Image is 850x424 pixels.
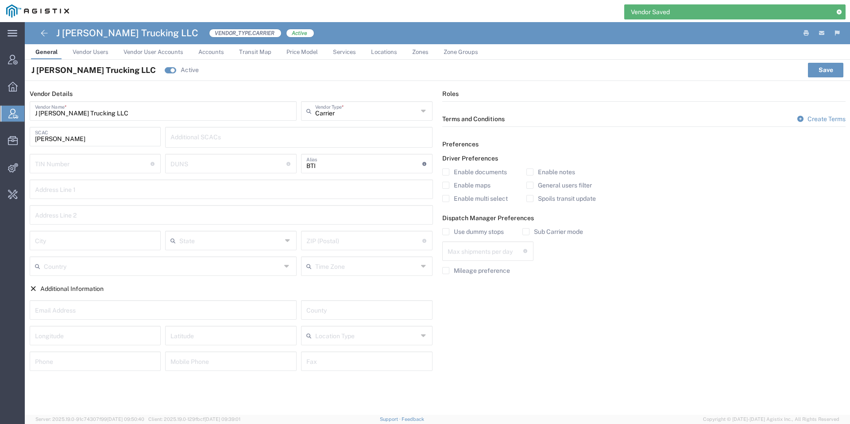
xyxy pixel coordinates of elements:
h5: Driver Preferences [442,155,846,162]
span: Client: 2025.19.0-129fbcf [148,416,240,422]
a: Hide Additional Information [30,285,104,292]
span: Services [333,49,356,55]
h4: J [PERSON_NAME] Trucking LLC [56,22,198,44]
span: Server: 2025.19.0-91c74307f99 [35,416,144,422]
button: Save [808,63,843,77]
h5: Roles [442,90,846,98]
label: Active [181,65,199,75]
label: Enable maps [442,182,491,189]
h5: Dispatch Manager Preferences [442,214,846,222]
span: [DATE] 09:50:40 [107,416,144,422]
span: Create Terms [807,115,846,122]
span: J [PERSON_NAME] Trucking LLC [31,64,156,76]
a: Feedback [402,416,424,422]
span: Transit Map [239,49,271,55]
span: Copyright © [DATE]-[DATE] Agistix Inc., All Rights Reserved [703,416,839,423]
img: logo [6,4,69,18]
span: [DATE] 09:39:01 [205,416,240,422]
span: Vendor Users [73,49,108,55]
span: Zone Groups [444,49,478,55]
label: Spoils transit update [526,195,596,202]
h5: Terms and Conditions [442,115,846,123]
h5: Vendor Details [30,90,433,98]
label: Sub Carrier mode [522,228,583,235]
label: Enable multi select [442,195,508,202]
label: Use dummy stops [442,228,504,235]
span: Active [286,29,314,38]
span: General [35,49,58,55]
span: Locations [371,49,397,55]
span: Zones [412,49,429,55]
label: Mileage preference [442,267,510,274]
h5: Preferences [442,140,846,149]
label: Enable documents [442,168,507,176]
span: Accounts [198,49,224,55]
span: Vendor Saved [631,8,670,17]
span: Vendor User Accounts [124,49,183,55]
label: General users filter [526,182,592,189]
span: VENDOR_TYPE.CARRIER [209,29,282,38]
span: Price Model [286,49,318,55]
a: Support [380,416,402,422]
label: Enable notes [526,168,575,176]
